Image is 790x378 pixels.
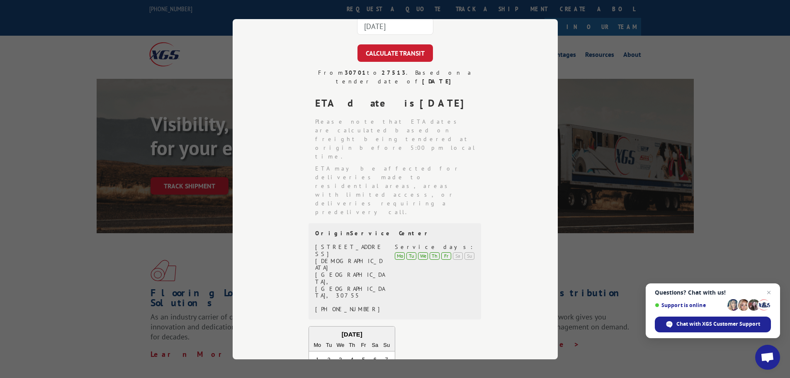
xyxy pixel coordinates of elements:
div: Th [347,340,357,350]
strong: [DATE] [420,97,471,110]
span: Chat with XGS Customer Support [676,320,760,328]
span: Close chat [764,288,774,298]
div: ETA date is [315,96,482,111]
div: Tu [406,252,416,259]
strong: 30701 [345,69,367,76]
div: Tu [324,340,334,350]
div: Th [430,252,440,259]
span: Questions? Chat with us! [655,289,771,296]
li: ETA may be affected for deliveries made to residential areas, areas with limited access, or deliv... [315,164,482,217]
div: Fr [358,340,368,350]
div: Choose Sunday, September 7th, 2025 [382,354,391,364]
div: Open chat [755,345,780,370]
div: Sa [453,252,463,259]
div: From to . Based on a tender date of [309,68,482,86]
div: Choose Monday, September 1st, 2025 [312,354,322,364]
div: Origin Service Center [315,230,474,237]
button: CALCULATE TRANSIT [357,44,433,62]
div: Choose Saturday, September 6th, 2025 [370,354,380,364]
div: Su [382,340,391,350]
strong: [DATE] [422,78,455,85]
div: We [335,340,345,350]
div: Mo [395,252,405,259]
div: Choose Thursday, September 4th, 2025 [347,354,357,364]
li: Please note that ETA dates are calculated based on freight being tendered at origin before 5:00 p... [315,117,482,161]
div: [PHONE_NUMBER] [315,306,385,313]
div: Chat with XGS Customer Support [655,317,771,332]
div: Sa [370,340,380,350]
div: Su [464,252,474,259]
div: Choose Friday, September 5th, 2025 [358,354,368,364]
div: Choose Tuesday, September 2nd, 2025 [324,354,334,364]
div: Mo [312,340,322,350]
div: [GEOGRAPHIC_DATA], [GEOGRAPHIC_DATA], 30755 [315,271,385,299]
div: Choose Wednesday, September 3rd, 2025 [335,354,345,364]
span: Support is online [655,302,724,308]
strong: 27513 [382,69,406,76]
input: Tender Date [357,17,433,35]
div: [DATE] [309,330,395,339]
div: [STREET_ADDRESS][DEMOGRAPHIC_DATA] [315,243,385,271]
div: Fr [441,252,451,259]
div: Service days: [395,243,474,250]
div: We [418,252,428,259]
